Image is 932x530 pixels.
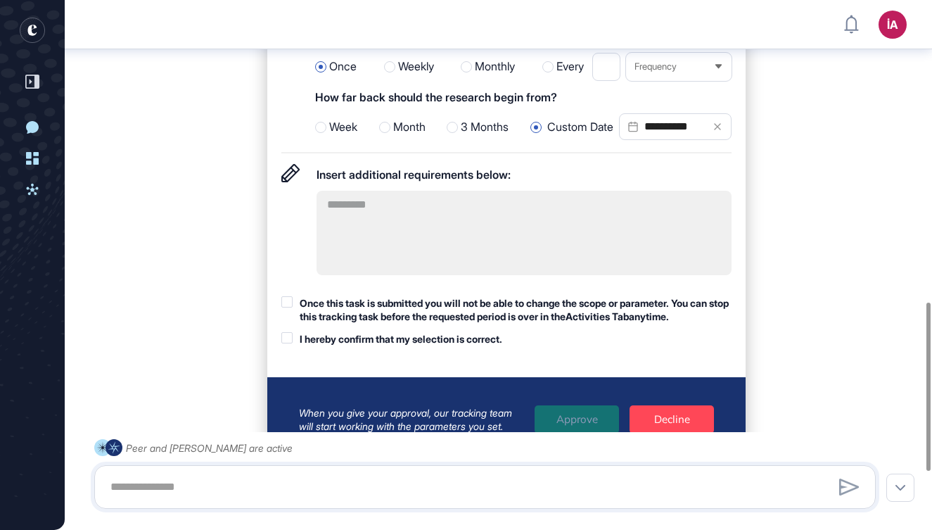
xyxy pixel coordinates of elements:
span: 3 Months [461,118,509,137]
div: How far back should the research begin from? [315,87,732,108]
span: Every [556,53,732,81]
span: Once [329,58,357,76]
div: I hereby confirm that my selection is correct. [300,332,502,346]
span: Week [329,118,357,137]
span: Month [393,118,426,137]
div: Once this task is submitted you will not be able to change the scope or parameter. You can stop t... [300,296,732,324]
div: Decline [630,405,714,434]
strong: Activities Tab [566,310,629,322]
input: Datepicker input [619,113,732,140]
div: When you give your approval, our tracking team will start working with the parameters you set. [299,406,524,434]
div: entrapeer-logo [20,18,45,43]
span: Monthly [475,58,515,76]
span: Frequency [634,61,677,72]
span: Weekly [398,58,434,76]
div: Custom Date [530,113,732,141]
button: İA [879,11,907,39]
div: Peer and [PERSON_NAME] are active [126,439,293,457]
div: Insert additional requirements below: [317,164,732,185]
